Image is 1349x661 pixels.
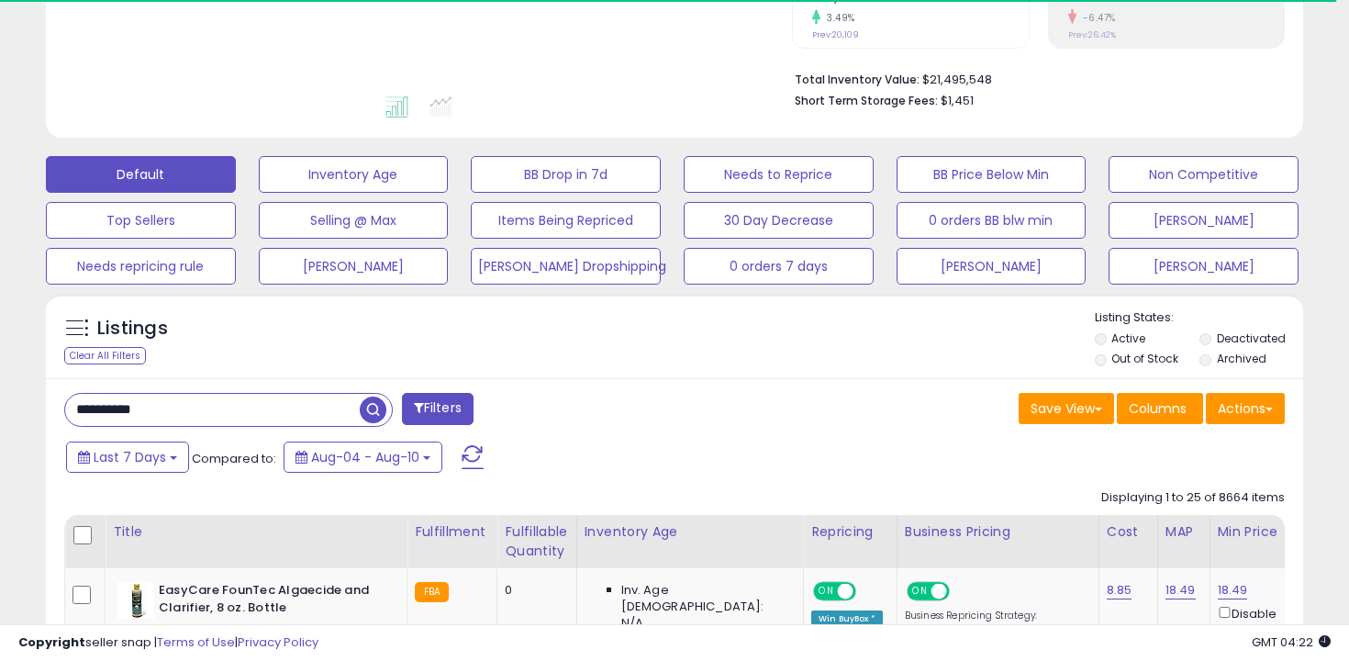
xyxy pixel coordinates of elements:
button: Filters [402,393,474,425]
span: ON [815,584,838,599]
button: [PERSON_NAME] [1109,202,1299,239]
div: MAP [1165,522,1202,542]
div: Min Price [1218,522,1312,542]
div: 0 [505,582,562,599]
button: Items Being Repriced [471,202,661,239]
a: Privacy Policy [238,633,318,651]
button: BB Price Below Min [897,156,1087,193]
div: Repricing [811,522,889,542]
button: [PERSON_NAME] [259,248,449,285]
div: Business Pricing [905,522,1091,542]
button: Columns [1117,393,1203,424]
h5: Listings [97,316,168,342]
button: Inventory Age [259,156,449,193]
div: Disable auto adjust min [1218,603,1306,656]
p: Listing States: [1095,309,1304,327]
span: Columns [1129,399,1187,418]
a: 8.85 [1107,581,1132,599]
strong: Copyright [18,633,85,651]
button: 30 Day Decrease [684,202,874,239]
span: Compared to: [192,450,276,467]
div: Displaying 1 to 25 of 8664 items [1101,489,1285,507]
button: Selling @ Max [259,202,449,239]
div: seller snap | | [18,634,318,652]
span: $1,451 [941,92,974,109]
button: Last 7 Days [66,442,189,473]
button: Needs repricing rule [46,248,236,285]
b: EasyCare FounTec Algaecide and Clarifier, 8 oz. Bottle [159,582,382,621]
div: Fulfillable Quantity [505,522,568,561]
button: Top Sellers [46,202,236,239]
b: Total Inventory Value: [795,72,920,87]
li: $21,495,548 [795,67,1271,89]
a: Terms of Use [157,633,235,651]
b: Short Term Storage Fees: [795,93,938,108]
small: Prev: 26.42% [1068,29,1116,40]
div: Title [113,522,399,542]
small: Prev: 20,109 [812,29,859,40]
div: Cost [1107,522,1150,542]
label: Out of Stock [1111,351,1178,366]
button: Actions [1206,393,1285,424]
button: Aug-04 - Aug-10 [284,442,442,473]
button: Default [46,156,236,193]
span: Last 7 Days [94,448,166,466]
button: BB Drop in 7d [471,156,661,193]
small: 3.49% [820,11,855,25]
button: [PERSON_NAME] [897,248,1087,285]
small: -6.47% [1076,11,1116,25]
button: 0 orders BB blw min [897,202,1087,239]
span: Aug-04 - Aug-10 [311,448,419,466]
span: OFF [947,584,976,599]
button: Non Competitive [1109,156,1299,193]
button: [PERSON_NAME] Dropshipping [471,248,661,285]
a: 18.49 [1165,581,1196,599]
button: Save View [1019,393,1114,424]
span: 2025-08-18 04:22 GMT [1252,633,1331,651]
span: OFF [853,584,883,599]
label: Active [1111,330,1145,346]
small: FBA [415,582,449,602]
button: 0 orders 7 days [684,248,874,285]
a: 18.49 [1218,581,1248,599]
label: Deactivated [1217,330,1286,346]
div: Inventory Age [585,522,796,542]
div: Fulfillment [415,522,489,542]
button: [PERSON_NAME] [1109,248,1299,285]
button: Needs to Reprice [684,156,874,193]
span: ON [909,584,931,599]
div: Clear All Filters [64,347,146,364]
span: Inv. Age [DEMOGRAPHIC_DATA]: [621,582,789,615]
img: 41bSVzfbr6L._SL40_.jpg [117,582,154,619]
label: Archived [1217,351,1266,366]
